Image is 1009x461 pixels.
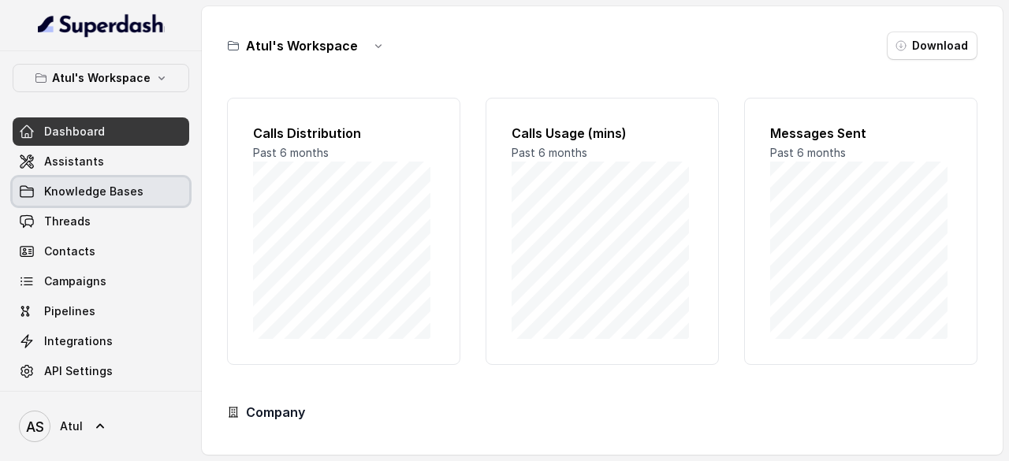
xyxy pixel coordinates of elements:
h3: Atul's Workspace [246,36,358,55]
a: Contacts [13,237,189,266]
a: API Settings [13,357,189,385]
text: AS [26,418,44,435]
a: Knowledge Bases [13,177,189,206]
a: Voices Library [13,387,189,415]
a: Atul [13,404,189,448]
a: Dashboard [13,117,189,146]
a: Campaigns [13,267,189,296]
h2: Calls Usage (mins) [512,124,693,143]
span: Past 6 months [512,146,587,159]
p: Atul's Workspace [52,69,151,87]
a: Threads [13,207,189,236]
a: Assistants [13,147,189,176]
span: Threads [44,214,91,229]
button: Atul's Workspace [13,64,189,92]
h3: Company [246,403,305,422]
img: light.svg [38,13,165,38]
button: Download [887,32,977,60]
h2: Messages Sent [770,124,951,143]
span: Campaigns [44,273,106,289]
span: Dashboard [44,124,105,139]
span: Knowledge Bases [44,184,143,199]
a: Integrations [13,327,189,355]
span: Pipelines [44,303,95,319]
h2: Calls Distribution [253,124,434,143]
span: Atul [60,418,83,434]
span: Integrations [44,333,113,349]
span: API Settings [44,363,113,379]
span: Past 6 months [770,146,846,159]
span: Past 6 months [253,146,329,159]
span: Contacts [44,244,95,259]
span: Assistants [44,154,104,169]
a: Pipelines [13,297,189,325]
